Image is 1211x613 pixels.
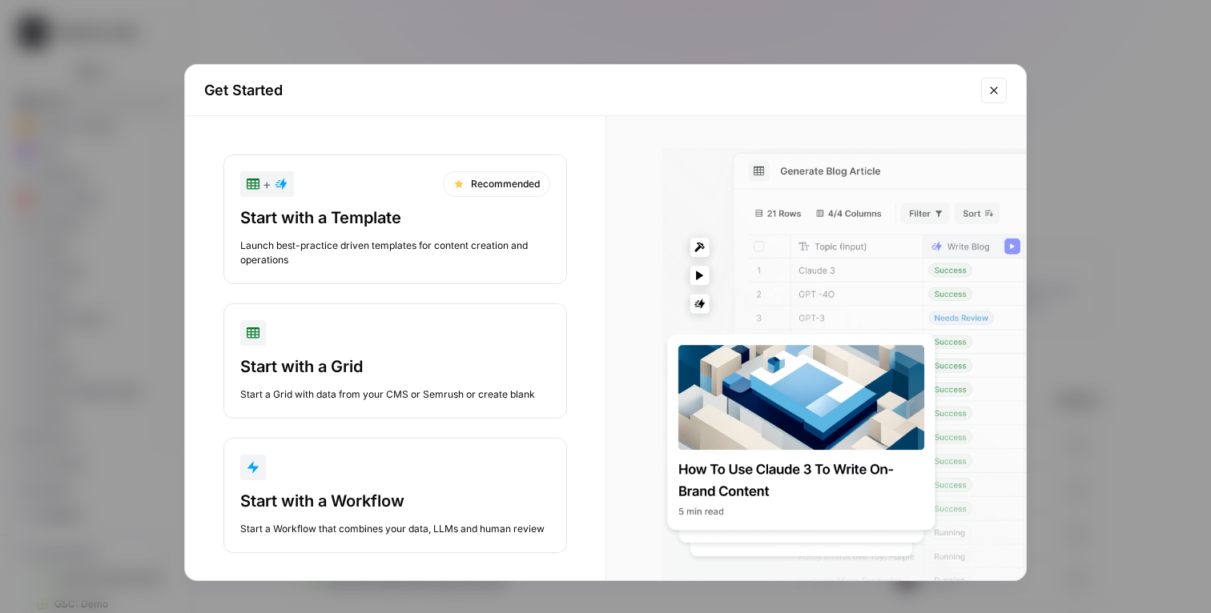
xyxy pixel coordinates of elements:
div: Start a Workflow that combines your data, LLMs and human review [240,522,550,536]
div: Launch best-practice driven templates for content creation and operations [240,238,550,267]
div: Start a Grid with data from your CMS or Semrush or create blank [240,387,550,402]
div: Recommended [443,171,550,197]
div: Start with a Workflow [240,490,550,512]
div: Start with a Template [240,206,550,229]
h2: Get Started [204,79,972,102]
button: +RecommendedStart with a TemplateLaunch best-practice driven templates for content creation and o... [223,154,567,284]
div: + [247,174,288,194]
button: Close modal [981,78,1007,103]
button: Start with a WorkflowStart a Workflow that combines your data, LLMs and human review [223,438,567,553]
div: Start with a Grid [240,355,550,378]
button: Start with a GridStart a Grid with data from your CMS or Semrush or create blank [223,303,567,419]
